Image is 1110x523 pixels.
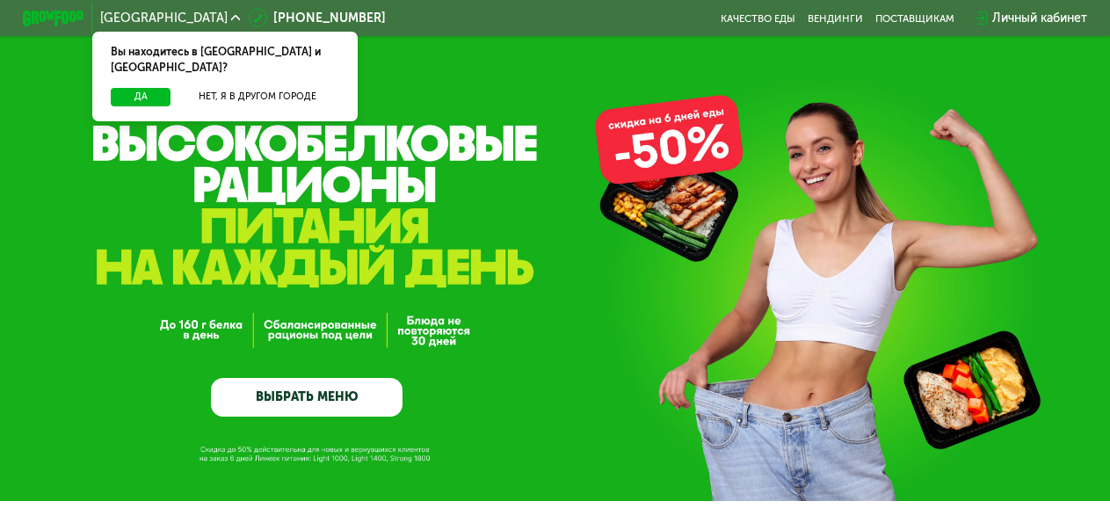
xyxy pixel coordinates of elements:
a: Вендинги [808,12,863,25]
a: ВЫБРАТЬ МЕНЮ [211,378,403,417]
div: поставщикам [875,12,954,25]
a: Качество еды [721,12,795,25]
button: Да [111,88,170,106]
div: Вы находитесь в [GEOGRAPHIC_DATA] и [GEOGRAPHIC_DATA]? [92,32,358,87]
button: Нет, я в другом городе [177,88,339,106]
span: [GEOGRAPHIC_DATA] [100,12,228,25]
div: Личный кабинет [992,9,1087,27]
a: [PHONE_NUMBER] [249,9,386,27]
